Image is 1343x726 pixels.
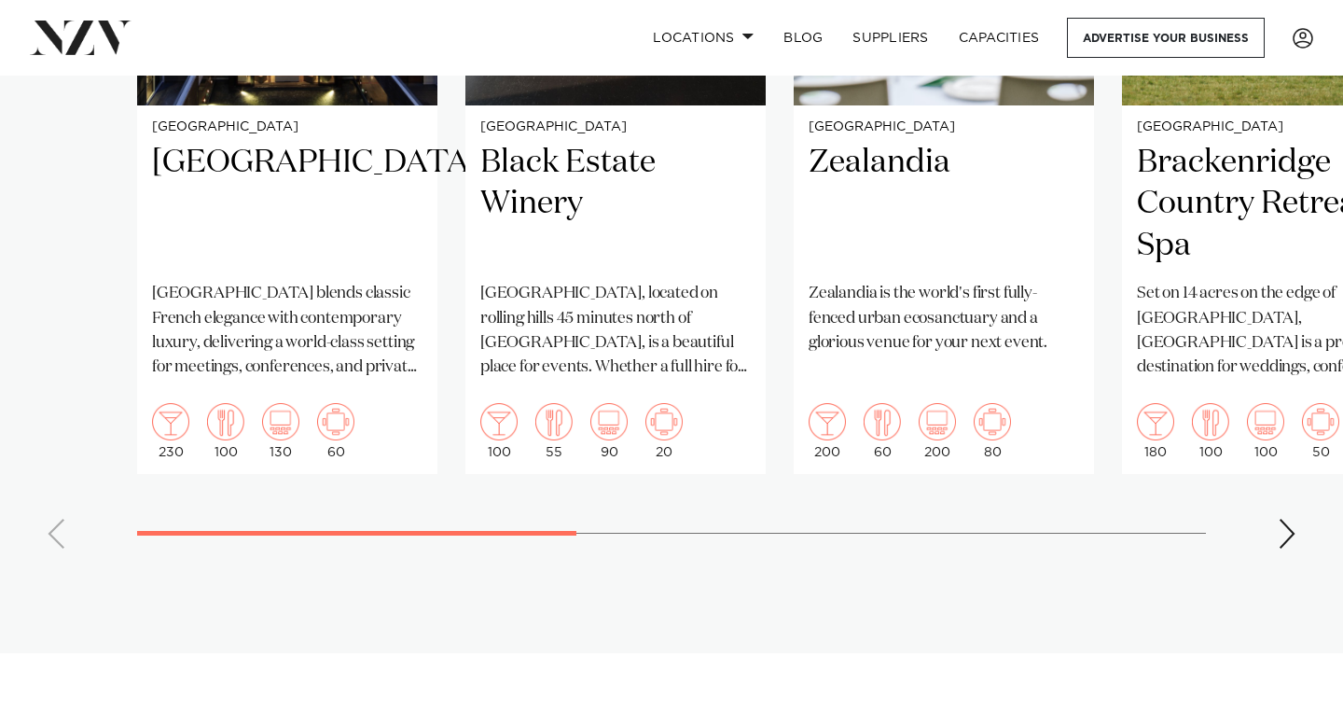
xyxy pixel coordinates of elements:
img: meeting.png [317,403,354,440]
div: 200 [809,403,846,459]
a: SUPPLIERS [838,18,943,58]
a: BLOG [768,18,838,58]
div: 130 [262,403,299,459]
img: nzv-logo.png [30,21,132,54]
div: 180 [1137,403,1174,459]
img: cocktail.png [152,403,189,440]
a: Locations [638,18,768,58]
a: Capacities [944,18,1055,58]
img: theatre.png [590,403,628,440]
small: [GEOGRAPHIC_DATA] [809,120,1079,134]
h2: Black Estate Winery [480,142,751,268]
div: 55 [535,403,573,459]
img: dining.png [864,403,901,440]
div: 80 [974,403,1011,459]
img: cocktail.png [480,403,518,440]
p: Zealandia is the world's first fully-fenced urban ecosanctuary and a glorious venue for your next... [809,282,1079,356]
img: meeting.png [645,403,683,440]
div: 200 [919,403,956,459]
h2: [GEOGRAPHIC_DATA] [152,142,422,268]
img: cocktail.png [1137,403,1174,440]
div: 100 [480,403,518,459]
img: theatre.png [919,403,956,440]
div: 60 [864,403,901,459]
img: theatre.png [1247,403,1284,440]
h2: Zealandia [809,142,1079,268]
p: [GEOGRAPHIC_DATA] blends classic French elegance with contemporary luxury, delivering a world-cla... [152,282,422,380]
small: [GEOGRAPHIC_DATA] [152,120,422,134]
div: 60 [317,403,354,459]
div: 100 [207,403,244,459]
div: 50 [1302,403,1339,459]
img: dining.png [1192,403,1229,440]
img: dining.png [535,403,573,440]
a: Advertise your business [1067,18,1265,58]
div: 90 [590,403,628,459]
div: 230 [152,403,189,459]
div: 100 [1247,403,1284,459]
img: theatre.png [262,403,299,440]
img: meeting.png [974,403,1011,440]
img: cocktail.png [809,403,846,440]
img: meeting.png [1302,403,1339,440]
div: 20 [645,403,683,459]
div: 100 [1192,403,1229,459]
small: [GEOGRAPHIC_DATA] [480,120,751,134]
img: dining.png [207,403,244,440]
p: [GEOGRAPHIC_DATA], located on rolling hills 45 minutes north of [GEOGRAPHIC_DATA], is a beautiful... [480,282,751,380]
